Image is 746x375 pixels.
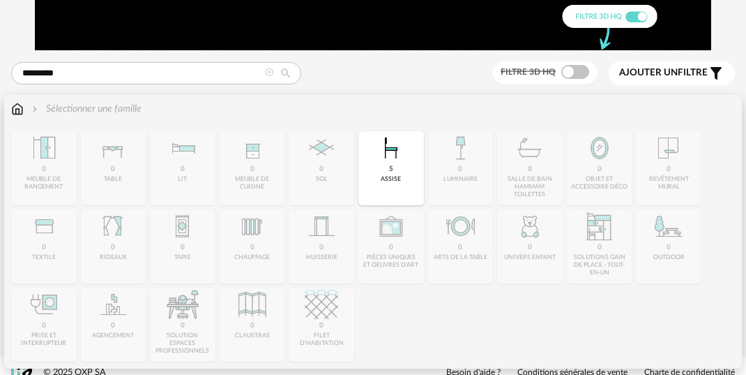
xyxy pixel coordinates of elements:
[501,68,556,76] span: Filtre 3D HQ
[381,175,401,183] div: assise
[29,102,142,116] div: Sélectionner une famille
[708,65,724,82] span: Filter icon
[11,102,24,116] img: svg+xml;base64,PHN2ZyB3aWR0aD0iMTYiIGhlaWdodD0iMTciIHZpZXdCb3g9IjAgMCAxNiAxNyIgZmlsbD0ibm9uZSIgeG...
[619,67,708,79] span: filtre
[29,102,40,116] img: svg+xml;base64,PHN2ZyB3aWR0aD0iMTYiIGhlaWdodD0iMTYiIHZpZXdCb3g9IjAgMCAxNiAxNiIgZmlsbD0ibm9uZSIgeG...
[609,61,735,85] button: Ajouter unfiltre Filter icon
[619,68,678,78] span: Ajouter un
[389,165,393,174] div: 5
[374,131,408,165] img: Assise.png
